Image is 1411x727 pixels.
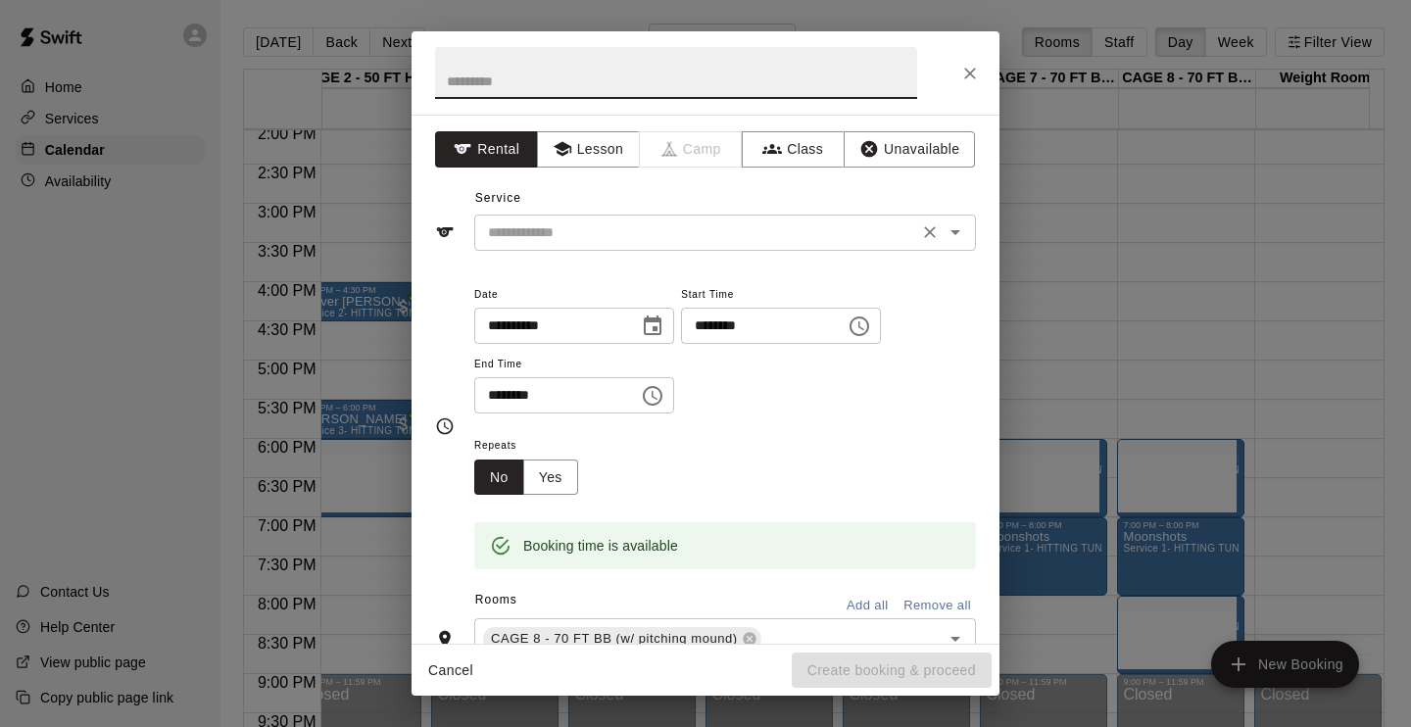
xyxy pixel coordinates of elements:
[475,191,521,205] span: Service
[475,593,517,606] span: Rooms
[483,627,761,651] div: CAGE 8 - 70 FT BB (w/ pitching mound)
[419,653,482,689] button: Cancel
[435,222,455,242] svg: Service
[537,131,640,168] button: Lesson
[633,376,672,415] button: Choose time, selected time is 5:00 PM
[952,56,988,91] button: Close
[435,131,538,168] button: Rental
[435,416,455,436] svg: Timing
[942,625,969,653] button: Open
[523,528,678,563] div: Booking time is available
[474,282,674,309] span: Date
[840,307,879,346] button: Choose time, selected time is 4:00 PM
[523,460,578,496] button: Yes
[836,591,899,621] button: Add all
[633,307,672,346] button: Choose date, selected date is Aug 18, 2025
[474,352,674,378] span: End Time
[916,218,944,246] button: Clear
[474,460,524,496] button: No
[640,131,743,168] span: Camps can only be created in the Services page
[681,282,881,309] span: Start Time
[942,218,969,246] button: Open
[483,629,746,649] span: CAGE 8 - 70 FT BB (w/ pitching mound)
[899,591,976,621] button: Remove all
[474,460,578,496] div: outlined button group
[844,131,975,168] button: Unavailable
[474,433,594,460] span: Repeats
[742,131,845,168] button: Class
[435,629,455,649] svg: Rooms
